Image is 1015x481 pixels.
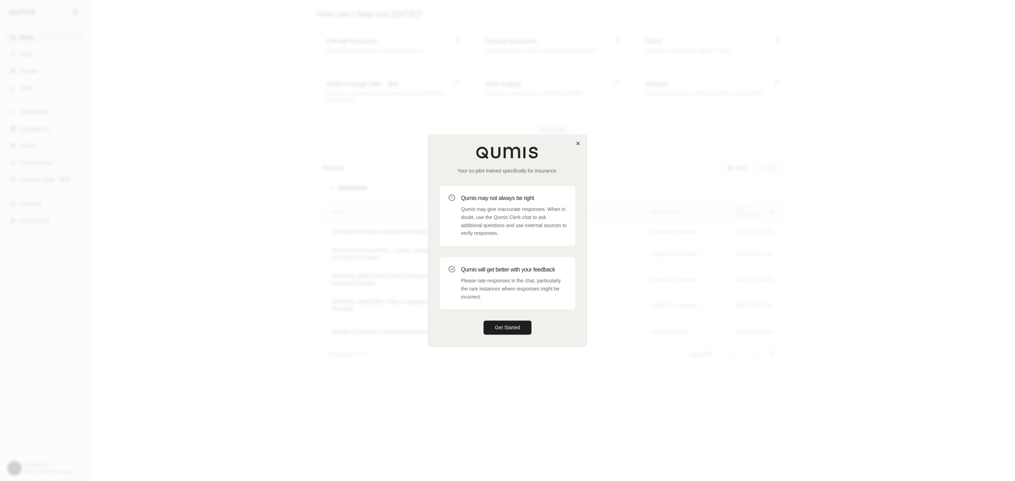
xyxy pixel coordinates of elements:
h3: Qumis may not always be right [461,194,567,202]
h3: Qumis will get better with your feedback [461,266,567,274]
p: Please rate responses in the chat, particularly the rare instances where responses might be incor... [461,277,567,301]
button: Get Started [484,321,531,335]
p: Qumis may give inaccurate responses. When in doubt, use the Qumis Clerk chat to ask additional qu... [461,205,567,237]
img: Qumis Logo [476,146,539,159]
p: Your co-pilot trained specifically for insurance. [440,167,575,174]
